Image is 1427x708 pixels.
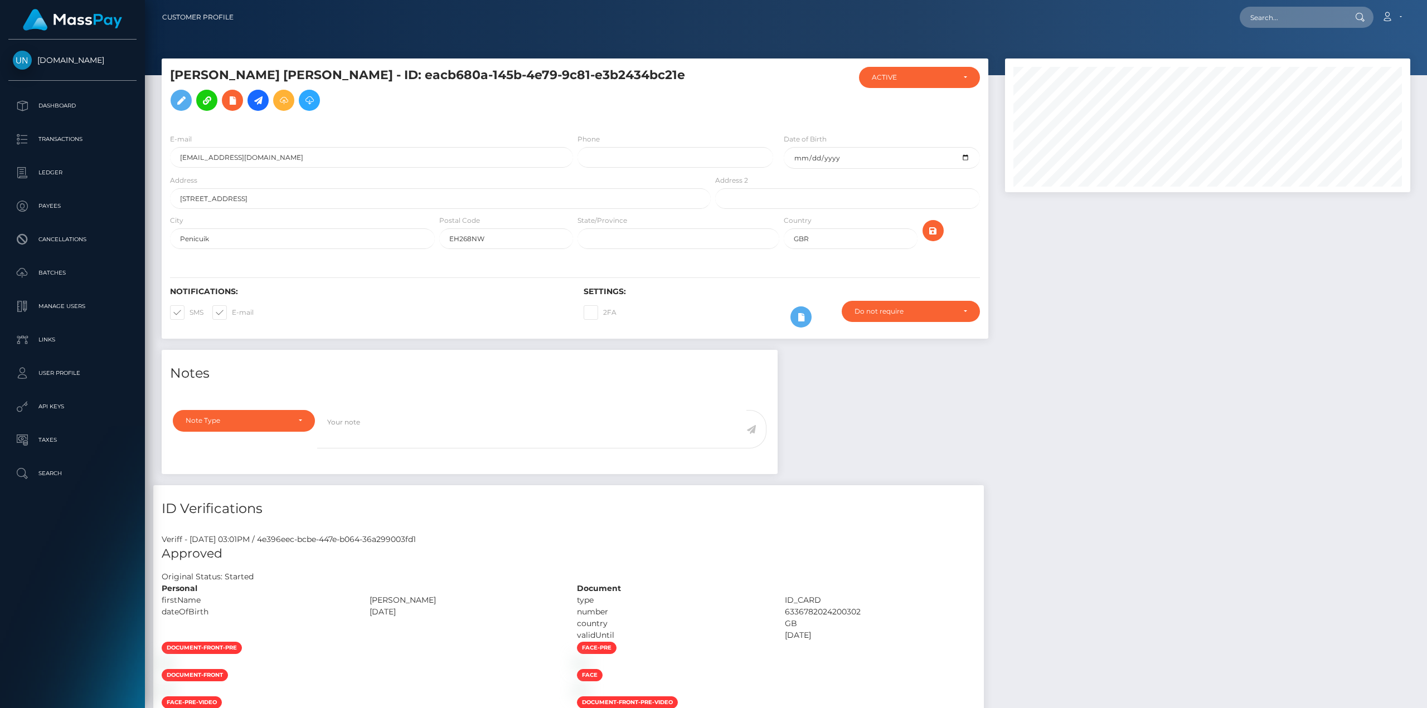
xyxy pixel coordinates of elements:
p: Search [13,465,132,482]
h5: [PERSON_NAME] [PERSON_NAME] - ID: eacb680a-145b-4e79-9c81-e3b2434bc21e [170,67,705,116]
strong: Document [577,583,621,593]
a: Batches [8,259,137,287]
img: d3fafc64-d7fa-41ab-aa6f-000ad51b686a [577,658,586,667]
h5: Approved [162,545,975,563]
input: Search... [1240,7,1345,28]
div: firstName [153,594,361,606]
a: API Keys [8,393,137,421]
label: Address [170,175,197,185]
div: dateOfBirth [153,606,361,618]
p: Transactions [13,131,132,148]
p: Ledger [13,164,132,181]
div: Note Type [186,416,289,425]
a: Customer Profile [162,6,234,29]
span: face [577,669,603,681]
label: 2FA [584,305,617,320]
img: Unlockt.me [13,51,32,70]
span: [DOMAIN_NAME] [8,55,137,65]
button: Do not require [842,301,980,322]
p: API Keys [13,398,132,415]
span: document-front [162,669,228,681]
a: Taxes [8,426,137,454]
label: Phone [577,134,600,144]
div: type [569,594,776,606]
a: Transactions [8,125,137,153]
a: Cancellations [8,226,137,253]
label: Address 2 [715,175,748,185]
p: Manage Users [13,298,132,315]
div: Veriff - [DATE] 03:01PM / 4e396eec-bcbe-447e-b064-36a299003fd1 [153,534,984,545]
label: SMS [170,305,203,320]
div: [PERSON_NAME] [361,594,569,606]
label: E-mail [212,305,254,320]
a: Manage Users [8,292,137,320]
a: Search [8,460,137,487]
span: face-pre [577,642,617,654]
a: Dashboard [8,92,137,120]
p: Payees [13,198,132,214]
button: ACTIVE [859,67,980,88]
p: Links [13,331,132,348]
a: Initiate Payout [247,90,269,111]
h6: Notifications: [170,287,567,296]
img: 84fd4631-098d-4f5f-957d-8dac631867f7 [577,686,586,695]
img: MassPay Logo [23,9,122,31]
a: Ledger [8,159,137,187]
label: Country [784,216,812,226]
div: GB [776,618,984,629]
p: Dashboard [13,97,132,114]
h4: Notes [170,364,769,383]
label: Postal Code [439,216,480,226]
img: 82ed75bb-891b-4392-bb0c-a4e44b3b8fd0 [162,658,171,667]
strong: Personal [162,583,197,593]
label: State/Province [577,216,627,226]
h6: Settings: [584,287,981,296]
div: ACTIVE [872,73,954,82]
div: country [569,618,776,629]
a: Links [8,326,137,354]
a: Payees [8,192,137,220]
div: 6336782024200302 [776,606,984,618]
p: Cancellations [13,231,132,248]
a: User Profile [8,359,137,387]
h4: ID Verifications [162,499,975,519]
div: [DATE] [776,629,984,641]
p: Taxes [13,432,132,448]
button: Note Type [173,410,315,431]
div: number [569,606,776,618]
span: document-front-pre [162,642,242,654]
p: User Profile [13,365,132,382]
label: E-mail [170,134,192,144]
h7: Original Status: Started [162,572,254,582]
label: Date of Birth [784,134,827,144]
div: [DATE] [361,606,569,618]
p: Batches [13,265,132,281]
div: ID_CARD [776,594,984,606]
div: Do not require [855,307,954,316]
label: City [170,216,183,226]
div: validUntil [569,629,776,641]
img: b636d258-b411-4a86-8473-a388d2b4aa29 [162,686,171,695]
